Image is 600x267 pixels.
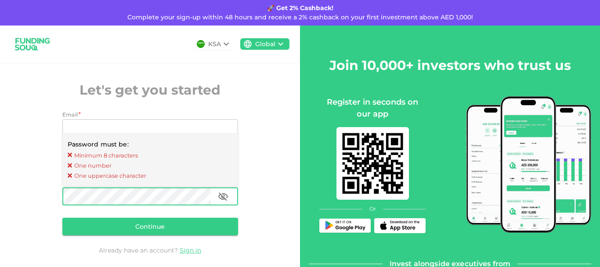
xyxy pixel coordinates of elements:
img: Play Store [323,221,367,231]
span: Email [62,111,78,118]
img: mobile-app [336,127,409,200]
input: email [62,119,228,137]
strong: 🚀 Get 2% Cashback! [267,4,333,12]
div: Global [255,40,275,49]
img: App Store [378,220,422,231]
img: flag-sa.b9a346574cdc8950dd34b50780441f57.svg [197,40,205,48]
div: Register in seconds on our app [319,96,426,120]
div: KSA [208,40,221,49]
span: One number [74,161,233,170]
span: Or [369,205,376,213]
button: Continue [62,218,238,235]
h2: Let's get you started [62,80,238,100]
h2: Join 10,000+ investors who trust us [329,55,571,75]
img: logo [11,33,54,56]
input: password [62,188,211,205]
span: Password must be: [68,140,129,148]
span: One uppercase character [74,171,233,180]
span: Complete your sign-up within 48 hours and receive a 2% cashback on your first investment above AE... [127,13,473,21]
a: Sign in [180,246,201,254]
img: mobile-app [466,96,591,233]
div: Already have an account? [62,246,238,255]
span: Password [62,180,90,187]
span: Minimum 8 characters [74,150,233,160]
